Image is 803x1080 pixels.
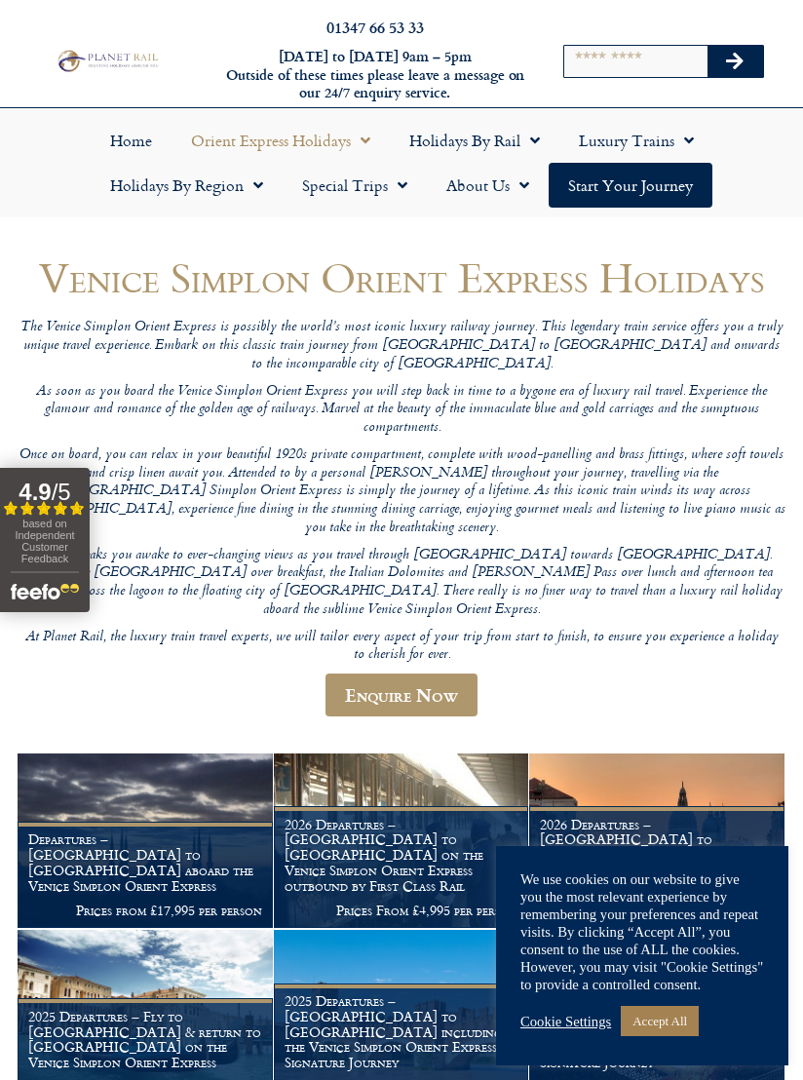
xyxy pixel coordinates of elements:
[520,870,764,993] div: We use cookies on our website to give you the most relevant experience by remembering your prefer...
[18,629,785,665] p: At Planet Rail, the luxury train travel experts, we will tailor every aspect of your trip from st...
[559,118,713,163] a: Luxury Trains
[285,993,518,1070] h1: 2025 Departures – [GEOGRAPHIC_DATA] to [GEOGRAPHIC_DATA] including the Venice Simplon Orient Expr...
[390,118,559,163] a: Holidays by Rail
[520,1013,611,1030] a: Cookie Settings
[18,254,785,300] h1: Venice Simplon Orient Express Holidays
[549,163,712,208] a: Start your Journey
[529,753,785,929] a: 2026 Departures – [GEOGRAPHIC_DATA] to [GEOGRAPHIC_DATA] on the Venice Simplon Orient Express – S...
[707,46,764,77] button: Search
[172,118,390,163] a: Orient Express Holidays
[28,831,262,893] h1: Departures – [GEOGRAPHIC_DATA] to [GEOGRAPHIC_DATA] aboard the Venice Simplon Orient Express
[427,163,549,208] a: About Us
[18,547,785,620] p: As day breaks you awake to ever-changing views as you travel through [GEOGRAPHIC_DATA] towards [G...
[219,48,531,102] h6: [DATE] to [DATE] 9am – 5pm Outside of these times please leave a message on our 24/7 enquiry serv...
[325,674,478,716] a: Enquire Now
[540,993,774,1070] h1: 2025 Departures – [GEOGRAPHIC_DATA] to [GEOGRAPHIC_DATA] including the Venice Simplon Orient Expr...
[18,383,785,438] p: As soon as you board the Venice Simplon Orient Express you will step back in time to a bygone era...
[18,319,785,373] p: The Venice Simplon Orient Express is possibly the world’s most iconic luxury railway journey. Thi...
[28,1009,262,1070] h1: 2025 Departures – Fly to [GEOGRAPHIC_DATA] & return to [GEOGRAPHIC_DATA] on the Venice Simplon Or...
[621,1006,699,1036] a: Accept All
[283,163,427,208] a: Special Trips
[285,903,518,918] p: Prices From £4,995 per person
[285,817,518,894] h1: 2026 Departures – [GEOGRAPHIC_DATA] to [GEOGRAPHIC_DATA] on the Venice Simplon Orient Express out...
[91,118,172,163] a: Home
[540,817,774,894] h1: 2026 Departures – [GEOGRAPHIC_DATA] to [GEOGRAPHIC_DATA] on the Venice Simplon Orient Express – S...
[18,753,274,929] a: Departures – [GEOGRAPHIC_DATA] to [GEOGRAPHIC_DATA] aboard the Venice Simplon Orient Express Pric...
[28,903,262,918] p: Prices from £17,995 per person
[529,753,784,928] img: Orient Express Special Venice compressed
[274,753,530,929] a: 2026 Departures – [GEOGRAPHIC_DATA] to [GEOGRAPHIC_DATA] on the Venice Simplon Orient Express out...
[326,16,424,38] a: 01347 66 53 33
[54,48,161,74] img: Planet Rail Train Holidays Logo
[18,446,785,537] p: Once on board, you can relax in your beautiful 1920s private compartment, complete with wood-pane...
[10,118,793,208] nav: Menu
[91,163,283,208] a: Holidays by Region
